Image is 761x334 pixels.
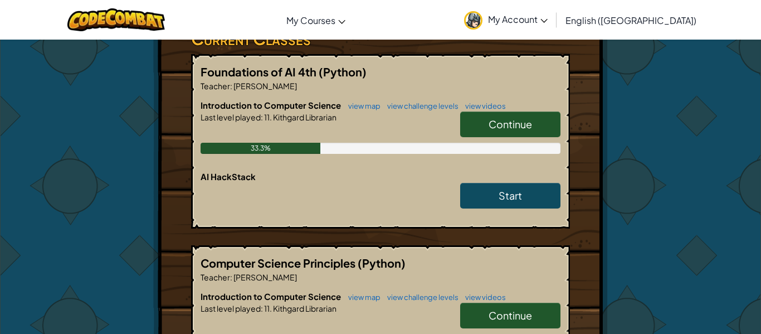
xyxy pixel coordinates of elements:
[460,293,506,302] a: view videos
[230,81,232,91] span: :
[201,100,343,110] span: Introduction to Computer Science
[560,5,702,35] a: English ([GEOGRAPHIC_DATA])
[460,183,560,209] a: Start
[319,65,367,79] span: (Python)
[499,189,522,202] span: Start
[67,8,165,31] img: CodeCombat logo
[286,14,335,26] span: My Courses
[272,303,336,313] span: Kithgard Librarian
[263,112,272,122] span: 11.
[281,5,351,35] a: My Courses
[201,272,230,282] span: Teacher
[232,272,297,282] span: [PERSON_NAME]
[201,171,256,182] span: AI HackStack
[272,112,336,122] span: Kithgard Librarian
[382,101,458,110] a: view challenge levels
[343,101,380,110] a: view map
[488,13,548,25] span: My Account
[458,2,553,37] a: My Account
[343,293,380,302] a: view map
[201,143,320,154] div: 33.3%
[230,272,232,282] span: :
[382,293,458,302] a: view challenge levels
[489,309,532,322] span: Continue
[464,11,482,30] img: avatar
[565,14,696,26] span: English ([GEOGRAPHIC_DATA])
[358,256,406,270] span: (Python)
[261,112,263,122] span: :
[261,303,263,313] span: :
[201,303,261,313] span: Last level played
[201,291,343,302] span: Introduction to Computer Science
[232,81,297,91] span: [PERSON_NAME]
[201,112,261,122] span: Last level played
[201,81,230,91] span: Teacher
[460,101,506,110] a: view videos
[263,303,272,313] span: 11.
[489,118,532,130] span: Continue
[201,65,319,79] span: Foundations of AI 4th
[201,256,358,270] span: Computer Science Principles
